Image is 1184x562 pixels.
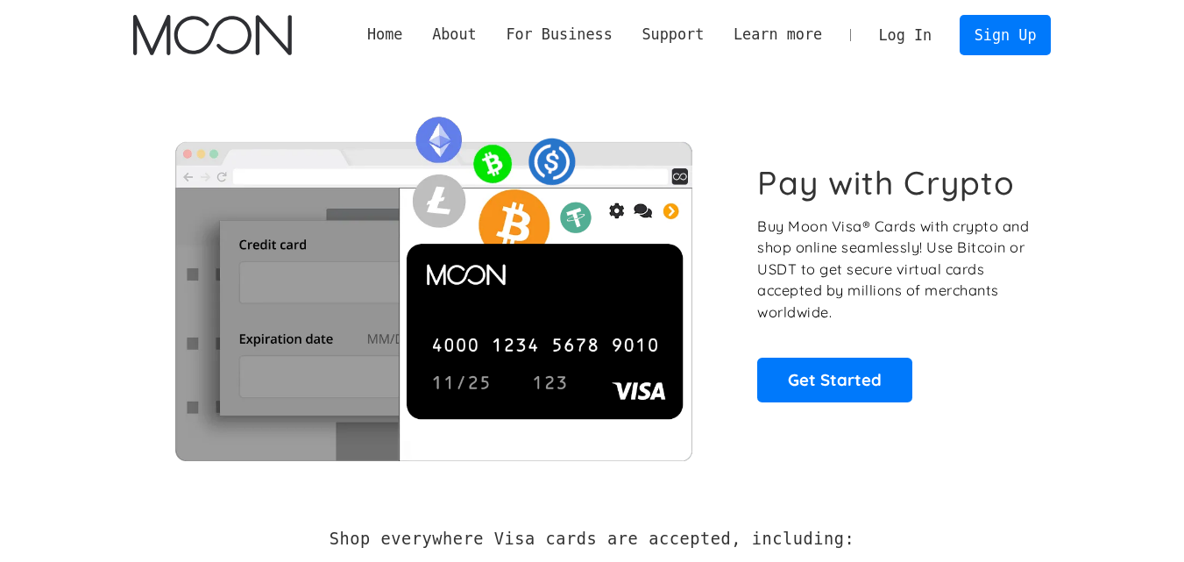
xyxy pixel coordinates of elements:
a: home [133,15,292,55]
h1: Pay with Crypto [757,163,1015,203]
h2: Shop everywhere Visa cards are accepted, including: [330,530,854,549]
div: Learn more [719,24,837,46]
img: Moon Logo [133,15,292,55]
div: For Business [492,24,627,46]
p: Buy Moon Visa® Cards with crypto and shop online seamlessly! Use Bitcoin or USDT to get secure vi... [757,216,1032,324]
div: About [417,24,491,46]
img: Moon Cards let you spend your crypto anywhere Visa is accepted. [133,104,734,460]
div: Support [627,24,719,46]
div: About [432,24,477,46]
div: Learn more [734,24,822,46]
a: Home [352,24,417,46]
div: Support [642,24,704,46]
a: Sign Up [960,15,1051,54]
div: For Business [506,24,612,46]
a: Get Started [757,358,912,402]
a: Log In [864,16,946,54]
